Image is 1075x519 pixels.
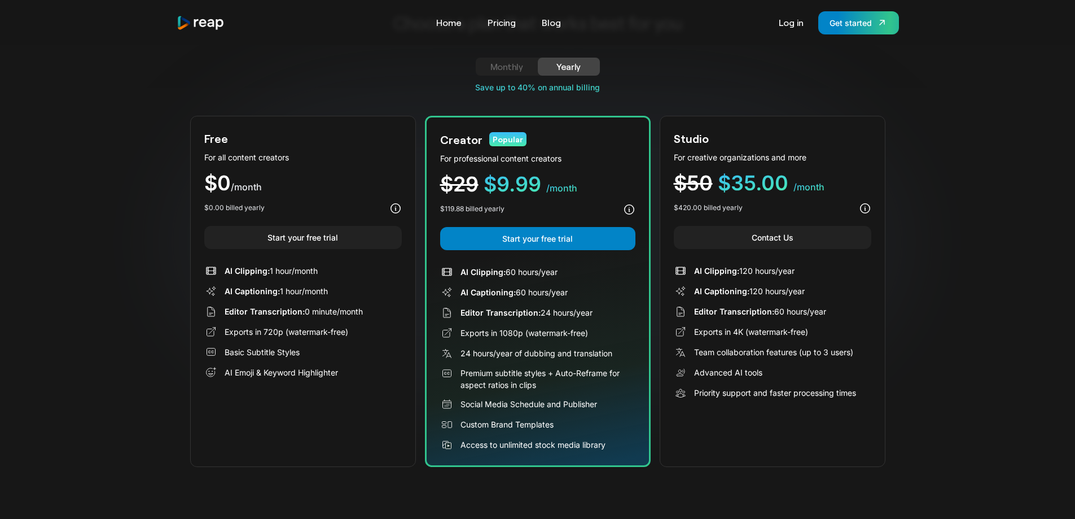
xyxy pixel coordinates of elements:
[674,171,713,195] span: $50
[482,14,521,32] a: Pricing
[431,14,467,32] a: Home
[489,132,526,146] div: Popular
[225,266,270,276] span: AI Clipping:
[225,306,363,317] div: 0 minute/month
[694,306,826,317] div: 60 hours/year
[460,418,554,430] div: Custom Brand Templates
[225,367,338,378] div: AI Emoji & Keyword Highlighter
[674,130,709,147] div: Studio
[225,307,305,316] span: Editor Transcription:
[204,203,265,213] div: $0.00 billed yearly
[460,266,558,278] div: 60 hours/year
[460,347,612,359] div: 24 hours/year of dubbing and translation
[546,182,577,194] span: /month
[694,367,762,378] div: Advanced AI tools
[694,387,856,399] div: Priority support and faster processing times
[694,307,774,316] span: Editor Transcription:
[694,286,749,296] span: AI Captioning:
[484,172,541,197] span: $9.99
[440,152,635,164] div: For professional content creators
[440,172,479,197] span: $29
[818,11,899,34] a: Get started
[460,367,635,391] div: Premium subtitle styles + Auto-Reframe for aspect ratios in clips
[460,286,568,298] div: 60 hours/year
[460,287,516,297] span: AI Captioning:
[225,265,318,277] div: 1 hour/month
[718,171,788,195] span: $35.00
[773,14,809,32] a: Log in
[440,204,504,214] div: $119.88 billed yearly
[204,151,402,163] div: For all content creators
[190,81,885,93] div: Save up to 40% on annual billing
[460,439,605,451] div: Access to unlimited stock media library
[694,266,739,276] span: AI Clipping:
[674,203,743,213] div: $420.00 billed yearly
[694,265,795,277] div: 120 hours/year
[225,346,300,358] div: Basic Subtitle Styles
[489,60,524,73] div: Monthly
[460,307,593,319] div: 24 hours/year
[225,285,328,297] div: 1 hour/month
[204,130,228,147] div: Free
[204,173,402,194] div: $0
[440,131,482,148] div: Creator
[177,15,225,30] a: home
[225,286,280,296] span: AI Captioning:
[460,267,506,277] span: AI Clipping:
[694,346,853,358] div: Team collaboration features (up to 3 users)
[231,181,262,193] span: /month
[536,14,567,32] a: Blog
[460,308,541,317] span: Editor Transcription:
[225,326,348,338] div: Exports in 720p (watermark-free)
[177,15,225,30] img: reap logo
[460,398,597,410] div: Social Media Schedule and Publisher
[204,226,402,249] a: Start your free trial
[440,227,635,250] a: Start your free trial
[830,17,872,29] div: Get started
[694,326,808,338] div: Exports in 4K (watermark-free)
[551,60,586,73] div: Yearly
[460,327,588,339] div: Exports in 1080p (watermark-free)
[674,226,871,249] a: Contact Us
[674,151,871,163] div: For creative organizations and more
[793,181,824,193] span: /month
[694,285,805,297] div: 120 hours/year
